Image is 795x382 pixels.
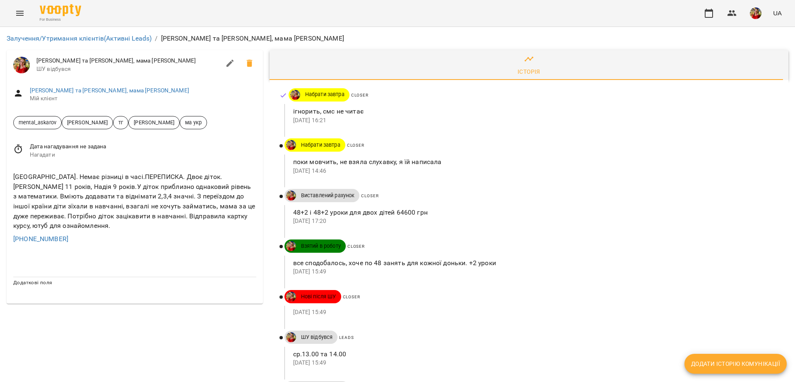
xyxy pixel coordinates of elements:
p: 48+2 і 48+2 уроки для двох дітей 64600 грн [293,208,775,218]
p: [DATE] 14:46 [293,167,775,175]
span: Додаткові поля [13,280,52,285]
span: Leads [339,335,354,340]
span: Виставлений рахунок [296,192,360,199]
span: Дата нагадування не задана [30,143,256,151]
p: [DATE] 17:20 [293,217,775,225]
span: UA [773,9,782,17]
div: Історія [518,67,540,77]
span: Closer [347,143,364,147]
span: ШУ відбувся [296,334,338,341]
span: ма укр [180,118,207,126]
p: [DATE] 15:49 [293,268,775,276]
span: [PERSON_NAME] [62,118,113,126]
a: ДТ УКР\РОС Абасова Сабіна https://us06web.zoom.us/j/84886035086 [284,241,296,251]
span: ШУ відбувся [36,65,220,73]
span: Додати історію комунікації [691,359,780,369]
img: ДТ УКР\РОС Абасова Сабіна https://us06web.zoom.us/j/84886035086 [286,241,296,251]
a: ДТ УКР\РОС Абасова Сабіна https://us06web.zoom.us/j/84886035086 [284,140,296,150]
a: ДТ УКР\РОС Абасова Сабіна https://us06web.zoom.us/j/84886035086 [284,292,296,302]
a: ДТ УКР\РОС Абасова Сабіна https://us06web.zoom.us/j/84886035086 [284,191,296,201]
span: Closer [343,295,360,299]
a: [PERSON_NAME] та [PERSON_NAME], мама [PERSON_NAME] [30,87,189,94]
img: ДТ УКР\РОС Абасова Сабіна https://us06web.zoom.us/j/84886035086 [286,191,296,201]
img: ДТ УКР\РОС Абасова Сабіна https://us06web.zoom.us/j/84886035086 [286,292,296,302]
span: Closer [361,193,378,198]
span: Closer [351,93,369,97]
button: Menu [10,3,30,23]
li: / [155,34,157,44]
button: Додати історію комунікації [684,354,787,374]
span: [PERSON_NAME] [129,118,179,126]
span: Набрати завтра [296,141,345,149]
span: Closer [347,244,365,249]
span: [PERSON_NAME] та [PERSON_NAME], мама [PERSON_NAME] [36,57,220,65]
nav: breadcrumb [7,34,788,44]
span: For Business [40,17,81,22]
span: Нагадати [30,151,256,159]
span: Взятий в роботу [296,242,346,250]
a: [PHONE_NUMBER] [13,235,68,243]
img: ДТ УКР\РОС Абасова Сабіна https://us06web.zoom.us/j/84886035086 [286,140,296,150]
p: [DATE] 16:21 [293,116,775,125]
div: [GEOGRAPHIC_DATA]. Немає різниці в часі.ПЕРЕПИСКА. Двоє діток.[PERSON_NAME] 11 років, Надія 9 рок... [12,170,258,232]
img: ДТ УКР\РОС Абасова Сабіна https://us06web.zoom.us/j/84886035086 [286,332,296,342]
p: ігнорить, смс не читає [293,106,775,116]
img: 5e634735370bbb5983f79fa1b5928c88.png [750,7,761,19]
img: ДТ УКР\РОС Абасова Сабіна https://us06web.zoom.us/j/84886035086 [13,57,30,73]
p: [DATE] 15:49 [293,308,775,317]
span: тг [113,118,128,126]
span: mental_askarov [14,118,61,126]
a: ДТ УКР\РОС Абасова Сабіна https://us06web.zoom.us/j/84886035086 [284,332,296,342]
span: Мій клієнт [30,94,256,103]
a: Залучення/Утримання клієнтів(Активні Leads) [7,34,152,42]
p: [DATE] 15:49 [293,359,775,367]
img: Voopty Logo [40,4,81,16]
button: UA [770,5,785,21]
p: [PERSON_NAME] та [PERSON_NAME], мама [PERSON_NAME] [161,34,344,44]
p: поки мовчить, не взяла слухавку, я їй написала [293,157,775,167]
img: ДТ УКР\РОС Абасова Сабіна https://us06web.zoom.us/j/84886035086 [290,90,300,100]
span: Нові після ШУ [296,293,341,300]
p: все сподобалось, хоче по 48 занять для кожної доньки. +2 уроки [293,258,775,268]
p: ср.13.00 та 14.00 [293,349,775,359]
span: Набрати завтра [300,91,349,98]
a: ДТ УКР\РОС Абасова Сабіна https://us06web.zoom.us/j/84886035086 [289,90,300,100]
